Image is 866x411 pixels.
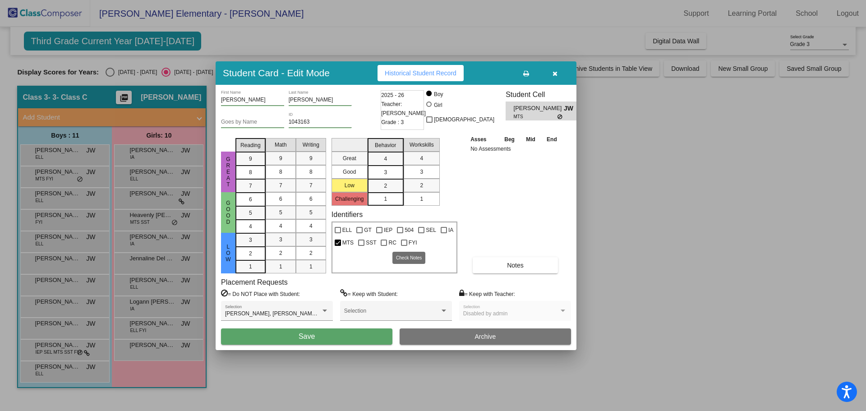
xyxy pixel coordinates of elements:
span: 8 [309,168,313,176]
span: 5 [309,208,313,217]
span: [PERSON_NAME] [514,104,564,113]
span: 1 [249,263,252,271]
span: Archive [475,333,496,340]
span: 6 [309,195,313,203]
span: 6 [279,195,282,203]
span: Behavior [375,141,396,149]
span: 1 [384,195,387,203]
th: Asses [468,134,498,144]
span: Save [299,332,315,340]
div: Boy [433,90,443,98]
span: RC [388,237,396,248]
span: MTS [514,113,557,120]
button: Historical Student Record [378,65,464,81]
span: Grade : 3 [381,118,404,127]
span: Notes [507,262,524,269]
label: = Do NOT Place with Student: [221,289,300,298]
input: goes by name [221,119,284,125]
span: Low [224,244,232,263]
span: MTS [342,237,354,248]
span: 5 [279,208,282,217]
span: 2 [249,249,252,258]
h3: Student Cell [506,90,584,99]
span: 2 [384,182,387,190]
span: 5 [249,209,252,217]
span: 3 [309,236,313,244]
span: 9 [309,154,313,162]
td: No Assessments [468,144,563,153]
th: Mid [521,134,541,144]
span: Workskills [410,141,434,149]
div: Girl [433,101,442,109]
span: 2 [420,181,423,189]
span: 9 [279,154,282,162]
span: FYI [409,237,417,248]
span: GT [364,225,372,236]
button: Archive [400,328,571,345]
span: 6 [249,195,252,203]
input: Enter ID [289,119,352,125]
span: 4 [249,222,252,231]
span: 1 [279,263,282,271]
h3: Student Card - Edit Mode [223,67,330,79]
span: 3 [420,168,423,176]
th: End [541,134,562,144]
span: 1 [309,263,313,271]
span: IEP [384,225,392,236]
span: 8 [249,168,252,176]
span: Historical Student Record [385,69,456,77]
span: 2 [279,249,282,257]
button: Notes [473,257,558,273]
span: Teacher: [PERSON_NAME] [381,100,426,118]
span: JW [564,104,576,113]
span: 1 [420,195,423,203]
span: 4 [309,222,313,230]
span: [PERSON_NAME], [PERSON_NAME], [PERSON_NAME] [225,310,364,317]
span: SST [366,237,376,248]
span: 4 [384,155,387,163]
span: Reading [240,141,261,149]
span: Math [275,141,287,149]
button: Save [221,328,392,345]
span: 7 [249,182,252,190]
span: Writing [303,141,319,149]
span: 9 [249,155,252,163]
span: Great [224,156,232,188]
label: Placement Requests [221,278,288,286]
span: ELL [342,225,352,236]
span: 2 [309,249,313,257]
span: 4 [420,154,423,162]
span: 7 [279,181,282,189]
label: Identifiers [332,210,363,219]
label: = Keep with Teacher: [459,289,515,298]
span: 7 [309,181,313,189]
span: 2025 - 26 [381,91,404,100]
label: = Keep with Student: [340,289,398,298]
span: 504 [405,225,414,236]
span: 8 [279,168,282,176]
span: [DEMOGRAPHIC_DATA] [434,114,494,125]
span: IA [448,225,453,236]
span: 3 [249,236,252,244]
span: Disabled by admin [463,310,508,317]
span: SEL [426,225,436,236]
span: 3 [384,168,387,176]
span: 3 [279,236,282,244]
span: Good [224,200,232,225]
th: Beg [498,134,520,144]
span: 4 [279,222,282,230]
